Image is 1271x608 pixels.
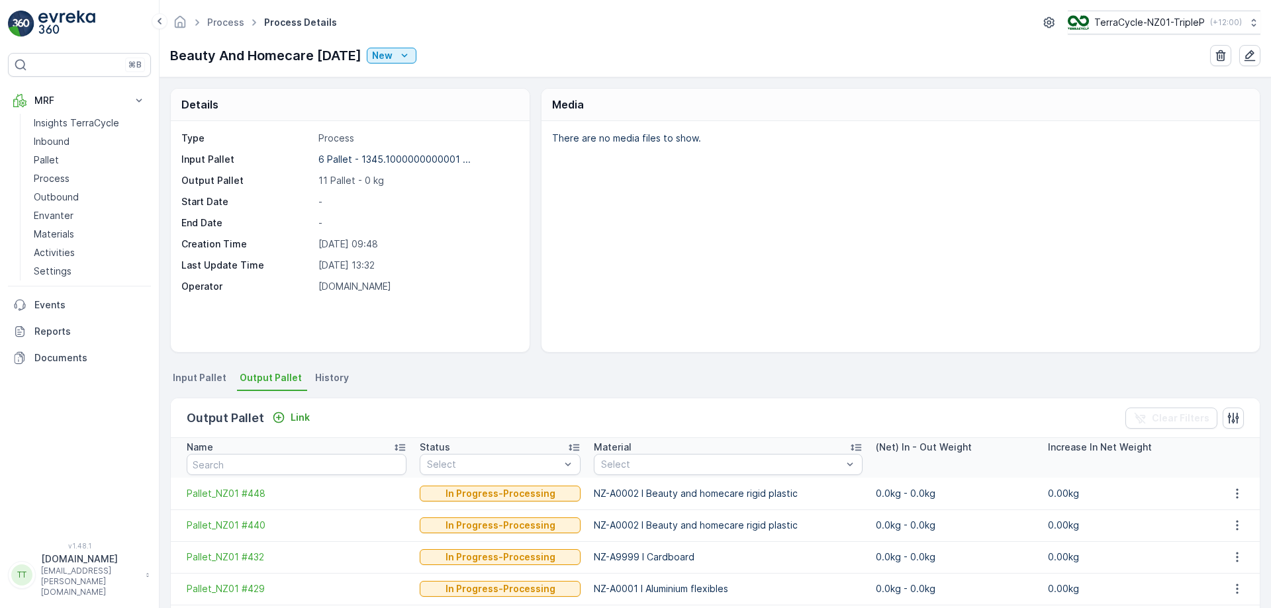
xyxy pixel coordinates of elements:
[34,94,124,107] p: MRF
[173,20,187,31] a: Homepage
[446,487,555,500] p: In Progress-Processing
[28,225,151,243] a: Materials
[1125,408,1217,429] button: Clear Filters
[869,541,1041,573] td: 0.0kg - 0.0kg
[181,132,313,145] p: Type
[34,298,146,312] p: Events
[187,441,213,454] p: Name
[187,454,406,475] input: Search
[28,188,151,206] a: Outbound
[187,582,406,595] a: Pallet_NZ01 #429
[128,60,142,70] p: ⌘B
[446,519,555,532] p: In Progress-Processing
[420,486,580,501] button: In Progress-Processing
[34,209,73,222] p: Envanter
[34,116,119,130] p: Insights TerraCycle
[420,441,450,454] p: Status
[1041,573,1213,605] td: 0.00kg
[1094,16,1205,29] p: TerraCycle-NZ01-TripleP
[318,238,516,251] p: [DATE] 09:48
[594,441,632,454] p: Material
[318,174,516,187] p: 11 Pallet - 0 kg
[34,172,70,185] p: Process
[28,132,151,151] a: Inbound
[38,11,95,37] img: logo_light-DOdMpM7g.png
[181,153,313,166] p: Input Pallet
[587,509,869,541] td: NZ-A0002 I Beauty and homecare rigid plastic
[420,581,580,597] button: In Progress-Processing
[876,441,972,454] p: (Net) In - Out Weight
[28,114,151,132] a: Insights TerraCycle
[34,325,146,338] p: Reports
[420,549,580,565] button: In Progress-Processing
[427,458,559,471] p: Select
[315,371,349,384] span: History
[8,87,151,114] button: MRF
[181,259,313,272] p: Last Update Time
[1048,441,1152,454] p: Increase In Net Weight
[8,552,151,597] button: TT[DOMAIN_NAME][EMAIL_ADDRESS][PERSON_NAME][DOMAIN_NAME]
[28,262,151,281] a: Settings
[34,191,79,204] p: Outbound
[41,552,139,566] p: [DOMAIN_NAME]
[187,550,406,564] a: Pallet_NZ01 #432
[187,519,406,532] a: Pallet_NZ01 #440
[34,135,70,148] p: Inbound
[318,259,516,272] p: [DATE] 13:32
[28,151,151,169] a: Pallet
[8,542,151,550] span: v 1.48.1
[869,509,1041,541] td: 0.0kg - 0.0kg
[552,132,1246,145] p: There are no media files to show.
[181,238,313,251] p: Creation Time
[8,11,34,37] img: logo
[181,195,313,208] p: Start Date
[1068,11,1260,34] button: TerraCycle-NZ01-TripleP(+12:00)
[446,582,555,595] p: In Progress-Processing
[41,566,139,597] p: [EMAIL_ADDRESS][PERSON_NAME][DOMAIN_NAME]
[8,345,151,371] a: Documents
[869,573,1041,605] td: 0.0kg - 0.0kg
[261,16,340,29] span: Process Details
[173,371,226,384] span: Input Pallet
[207,17,244,28] a: Process
[367,48,416,64] button: New
[372,49,393,62] p: New
[291,411,310,424] p: Link
[8,292,151,318] a: Events
[28,206,151,225] a: Envanter
[587,478,869,509] td: NZ-A0002 I Beauty and homecare rigid plastic
[34,246,75,259] p: Activities
[34,228,74,241] p: Materials
[267,410,315,425] button: Link
[420,517,580,533] button: In Progress-Processing
[28,169,151,188] a: Process
[1041,541,1213,573] td: 0.00kg
[869,478,1041,509] td: 0.0kg - 0.0kg
[1210,17,1242,28] p: ( +12:00 )
[187,487,406,500] a: Pallet_NZ01 #448
[318,216,516,230] p: -
[318,153,471,165] p: 6 Pallet - 1345.1000000000001 ...
[601,458,842,471] p: Select
[1041,478,1213,509] td: 0.00kg
[446,550,555,564] p: In Progress-Processing
[552,97,584,112] p: Media
[587,541,869,573] td: NZ-A9999 I Cardboard
[181,216,313,230] p: End Date
[8,318,151,345] a: Reports
[240,371,302,384] span: Output Pallet
[11,564,32,586] div: TT
[34,153,59,167] p: Pallet
[34,265,71,278] p: Settings
[318,280,516,293] p: [DOMAIN_NAME]
[187,409,264,427] p: Output Pallet
[28,243,151,262] a: Activities
[181,174,313,187] p: Output Pallet
[170,46,361,65] p: Beauty And Homecare [DATE]
[318,195,516,208] p: -
[1068,15,1089,30] img: TC_7kpGtVS.png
